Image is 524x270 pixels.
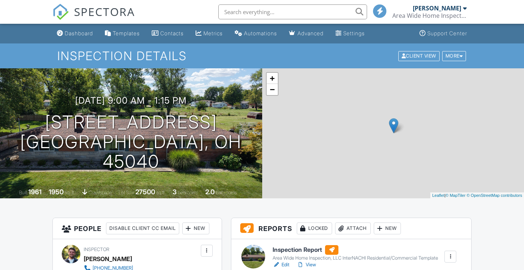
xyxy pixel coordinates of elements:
[417,27,470,40] a: Support Center
[65,30,93,36] div: Dashboard
[156,190,165,195] span: sq.ft.
[54,27,96,40] a: Dashboard
[149,27,187,40] a: Contacts
[74,4,135,19] span: SPECTORA
[232,27,280,40] a: Automations (Basic)
[84,247,109,252] span: Inspector
[244,30,277,36] div: Automations
[75,95,187,105] h3: [DATE] 9:00 am - 1:15 pm
[432,193,444,198] a: Leaflet
[119,190,134,195] span: Lot Size
[28,188,42,196] div: 1961
[297,222,332,234] div: Locked
[467,193,522,198] a: © OpenStreetMap contributors
[178,190,198,195] span: bedrooms
[53,218,222,239] h3: People
[446,193,466,198] a: © MapTiler
[335,222,371,234] div: Attach
[273,255,438,261] div: Area Wide Home Inspection, LLC InterNACHI Residential/Commercial Template
[84,253,132,264] div: [PERSON_NAME]
[203,30,223,36] div: Metrics
[413,4,461,12] div: [PERSON_NAME]
[193,27,226,40] a: Metrics
[160,30,184,36] div: Contacts
[298,30,324,36] div: Advanced
[374,222,401,234] div: New
[102,27,143,40] a: Templates
[442,51,466,61] div: More
[297,261,316,269] a: View
[343,30,365,36] div: Settings
[182,222,209,234] div: New
[430,192,524,199] div: |
[286,27,327,40] a: Advanced
[231,218,472,239] h3: Reports
[173,188,177,196] div: 3
[273,245,438,261] a: Inspection Report Area Wide Home Inspection, LLC InterNACHI Residential/Commercial Template
[89,190,112,195] span: crawlspace
[216,190,237,195] span: bathrooms
[427,30,467,36] div: Support Center
[332,27,368,40] a: Settings
[52,4,69,20] img: The Best Home Inspection Software - Spectora
[398,53,441,58] a: Client View
[49,188,64,196] div: 1950
[135,188,155,196] div: 27500
[65,190,75,195] span: sq. ft.
[273,261,289,269] a: Edit
[398,51,440,61] div: Client View
[19,190,27,195] span: Built
[12,113,250,171] h1: [STREET_ADDRESS] [GEOGRAPHIC_DATA], OH 45040
[267,84,278,95] a: Zoom out
[273,245,438,255] h6: Inspection Report
[392,12,467,19] div: Area Wide Home Inspection, LLC
[267,73,278,84] a: Zoom in
[218,4,367,19] input: Search everything...
[113,30,140,36] div: Templates
[106,222,179,234] div: Disable Client CC Email
[205,188,215,196] div: 2.0
[57,49,467,62] h1: Inspection Details
[52,10,135,26] a: SPECTORA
